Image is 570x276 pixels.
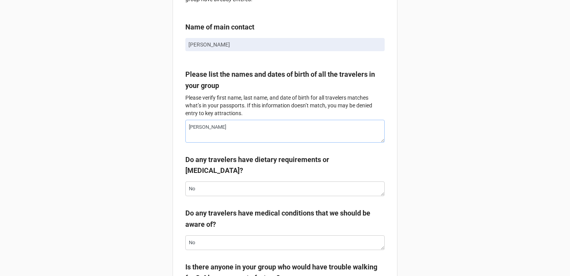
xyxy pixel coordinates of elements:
[185,94,385,117] p: Please verify first name, last name, and date of birth for all travelers matches what’s in your p...
[185,235,385,250] textarea: No
[185,69,385,91] label: Please list the names and dates of birth of all the travelers in your group
[185,22,254,33] label: Name of main contact
[188,41,382,48] p: [PERSON_NAME]
[185,181,385,196] textarea: No
[185,154,385,176] label: Do any travelers have dietary requirements or [MEDICAL_DATA]?
[185,208,385,230] label: Do any travelers have medical conditions that we should be aware of?
[185,120,385,143] textarea: [PERSON_NAME]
